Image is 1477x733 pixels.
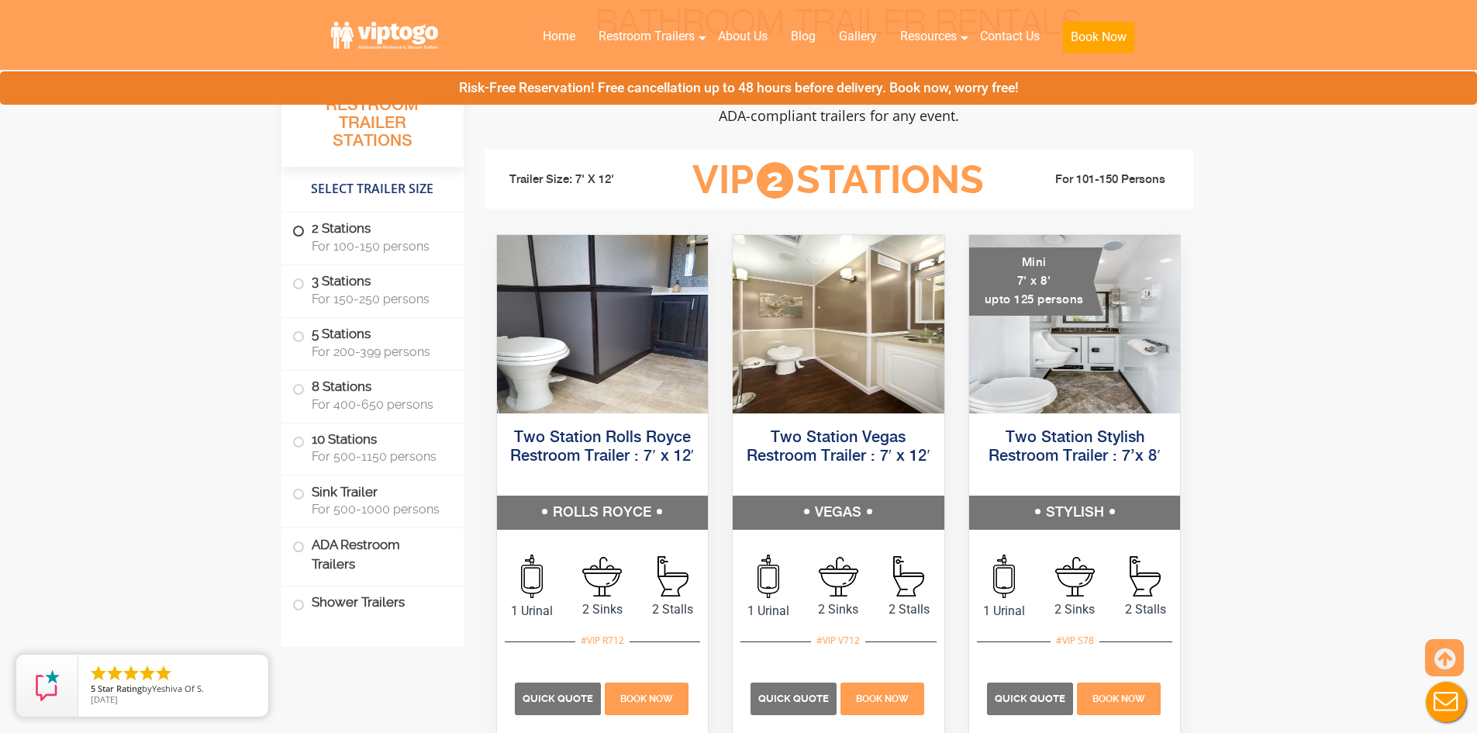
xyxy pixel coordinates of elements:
span: 2 Sinks [803,600,874,619]
span: For 400-650 persons [312,397,445,412]
div: Mini 7' x 8' upto 125 persons [969,247,1103,316]
span: Book Now [620,693,673,704]
span: 2 Stalls [637,600,708,619]
span: Star Rating [98,683,142,694]
a: Resources [889,19,968,54]
img: Review Rating [32,670,63,701]
button: Book Now [1063,22,1134,53]
img: an icon of urinal [757,555,779,598]
a: Quick Quote [751,690,839,705]
a: Blog [779,19,827,54]
img: an icon of stall [1130,556,1161,596]
a: Book Now [1051,19,1146,62]
span: 5 [91,683,95,694]
label: ADA Restroom Trailers [292,528,453,581]
img: an icon of urinal [993,555,1015,598]
div: #VIP V712 [811,631,865,651]
span: 1 Urinal [969,602,1040,621]
span: For 100-150 persons [312,239,445,254]
li:  [122,664,140,683]
span: For 500-1150 persons [312,449,445,464]
span: Book Now [856,693,909,704]
span: by [91,684,256,695]
li: For 101-150 Persons [1009,171,1182,189]
img: an icon of sink [819,557,858,596]
span: 2 [757,162,793,199]
span: 2 Stalls [1110,600,1181,619]
label: 2 Stations [292,213,453,261]
li:  [154,664,173,683]
img: A mini restroom trailer with two separate stations and separate doors for males and females [969,235,1181,413]
a: Quick Quote [515,690,603,705]
label: Sink Trailer [292,475,453,524]
div: #VIP S78 [1051,631,1099,651]
img: an icon of sink [582,557,622,596]
label: 8 Stations [292,371,453,419]
a: Book Now [602,690,690,705]
span: Yeshiva Of S. [152,683,204,694]
label: 10 Stations [292,424,453,472]
a: Book Now [839,690,927,705]
a: Contact Us [968,19,1051,54]
a: Two Station Rolls Royce Restroom Trailer : 7′ x 12′ [510,430,694,465]
img: an icon of stall [657,556,688,596]
span: Quick Quote [995,693,1065,704]
span: 1 Urinal [497,602,568,621]
h4: Select Trailer Size [281,175,464,204]
li:  [105,664,124,683]
label: 3 Stations [292,265,453,313]
li:  [138,664,157,683]
div: #VIP R712 [575,631,630,651]
span: Book Now [1092,693,1145,704]
img: an icon of urinal [521,555,543,598]
span: Quick Quote [758,693,829,704]
span: For 200-399 persons [312,344,445,359]
li: Trailer Size: 7' X 12' [495,157,669,203]
span: For 150-250 persons [312,292,445,306]
a: Gallery [827,19,889,54]
span: 1 Urinal [733,602,803,621]
label: Shower Trailers [292,586,453,620]
a: About Us [706,19,779,54]
a: Two Station Stylish Restroom Trailer : 7’x 8′ [989,430,1160,465]
img: Side view of two station restroom trailer with separate doors for males and females [733,235,944,413]
img: an icon of stall [893,556,924,596]
a: Home [531,19,587,54]
span: Quick Quote [523,693,593,704]
label: 5 Stations [292,318,453,366]
span: 2 Stalls [874,600,944,619]
a: Two Station Vegas Restroom Trailer : 7′ x 12′ [747,430,930,465]
a: Quick Quote [987,690,1075,705]
a: Book Now [1075,690,1162,705]
a: Restroom Trailers [587,19,706,54]
span: 2 Sinks [567,600,637,619]
h5: STYLISH [969,496,1181,530]
li:  [89,664,108,683]
h3: All Portable Restroom Trailer Stations [281,74,464,167]
span: [DATE] [91,693,118,705]
span: 2 Sinks [1040,600,1110,619]
h5: ROLLS ROYCE [497,496,709,530]
button: Live Chat [1415,671,1477,733]
img: an icon of sink [1055,557,1095,596]
span: For 500-1000 persons [312,502,445,517]
h3: VIP Stations [668,159,1008,202]
img: Side view of two station restroom trailer with separate doors for males and females [497,235,709,413]
h5: VEGAS [733,496,944,530]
